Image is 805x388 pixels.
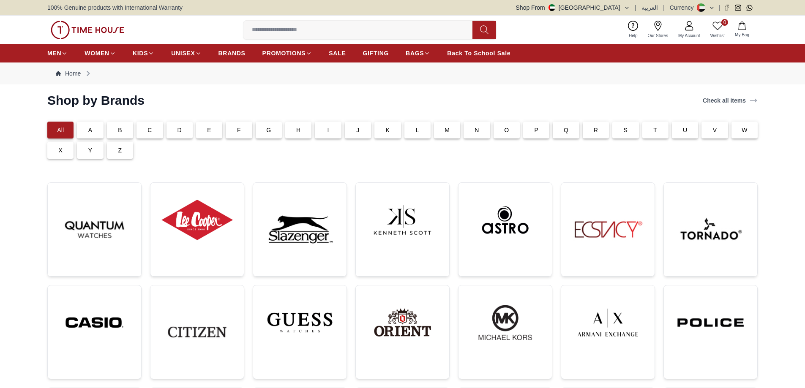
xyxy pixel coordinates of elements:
[742,126,747,134] p: W
[730,20,754,40] button: My Bag
[386,126,390,134] p: K
[568,190,648,269] img: ...
[671,190,750,269] img: ...
[465,190,545,250] img: ...
[735,5,741,11] a: Instagram
[635,3,637,12] span: |
[548,4,555,11] img: United Arab Emirates
[624,126,628,134] p: S
[260,190,340,269] img: ...
[445,126,450,134] p: M
[157,292,237,372] img: ...
[262,49,306,57] span: PROMOTIONS
[671,292,750,353] img: ...
[85,46,116,61] a: WOMEN
[266,126,271,134] p: G
[218,49,246,57] span: BRANDS
[51,21,124,39] img: ...
[57,126,64,134] p: All
[363,46,389,61] a: GIFTING
[447,46,510,61] a: Back To School Sale
[406,46,430,61] a: BAGS
[670,3,697,12] div: Currency
[363,190,442,250] img: ...
[329,49,346,57] span: SALE
[47,3,183,12] span: 100% Genuine products with International Warranty
[675,33,704,39] span: My Account
[721,19,728,26] span: 0
[643,19,673,41] a: Our Stores
[177,126,182,134] p: D
[237,126,241,134] p: F
[207,126,211,134] p: E
[516,3,630,12] button: Shop From[GEOGRAPHIC_DATA]
[363,49,389,57] span: GIFTING
[707,33,728,39] span: Wishlist
[406,49,424,57] span: BAGS
[147,126,152,134] p: C
[47,93,145,108] h2: Shop by Brands
[363,292,442,353] img: ...
[47,49,61,57] span: MEN
[47,46,68,61] a: MEN
[705,19,730,41] a: 0Wishlist
[262,46,312,61] a: PROMOTIONS
[465,292,545,353] img: ...
[356,126,359,134] p: J
[416,126,419,134] p: L
[133,49,148,57] span: KIDS
[85,49,109,57] span: WOMEN
[723,5,730,11] a: Facebook
[731,32,753,38] span: My Bag
[56,69,81,78] a: Home
[718,3,720,12] span: |
[88,126,93,134] p: A
[218,46,246,61] a: BRANDS
[118,146,122,155] p: Z
[683,126,687,134] p: U
[327,126,329,134] p: I
[594,126,598,134] p: R
[504,126,509,134] p: O
[701,95,759,106] a: Check all items
[133,46,154,61] a: KIDS
[47,62,758,84] nav: Breadcrumb
[641,3,658,12] button: العربية
[475,126,479,134] p: N
[58,146,63,155] p: X
[171,49,195,57] span: UNISEX
[625,33,641,39] span: Help
[296,126,300,134] p: H
[624,19,643,41] a: Help
[713,126,717,134] p: V
[55,292,134,353] img: ...
[653,126,657,134] p: T
[663,3,665,12] span: |
[564,126,568,134] p: Q
[157,190,237,250] img: ...
[171,46,201,61] a: UNISEX
[260,292,340,353] img: ...
[329,46,346,61] a: SALE
[568,292,648,353] img: ...
[88,146,93,155] p: Y
[55,190,134,269] img: ...
[118,126,122,134] p: B
[447,49,510,57] span: Back To School Sale
[534,126,538,134] p: P
[746,5,753,11] a: Whatsapp
[644,33,671,39] span: Our Stores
